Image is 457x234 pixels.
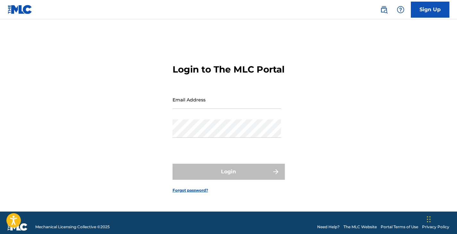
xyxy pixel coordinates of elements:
a: Need Help? [317,224,340,230]
img: logo [8,223,28,231]
a: Portal Terms of Use [381,224,418,230]
a: Forgot password? [173,187,208,193]
div: Help [394,3,407,16]
img: search [380,6,388,13]
span: Mechanical Licensing Collective © 2025 [35,224,110,230]
a: Privacy Policy [422,224,449,230]
img: help [397,6,404,13]
a: Sign Up [411,2,449,18]
img: MLC Logo [8,5,32,14]
h3: Login to The MLC Portal [173,64,284,75]
a: Public Search [377,3,390,16]
a: The MLC Website [343,224,377,230]
iframe: Chat Widget [425,203,457,234]
div: Drag [427,210,431,229]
